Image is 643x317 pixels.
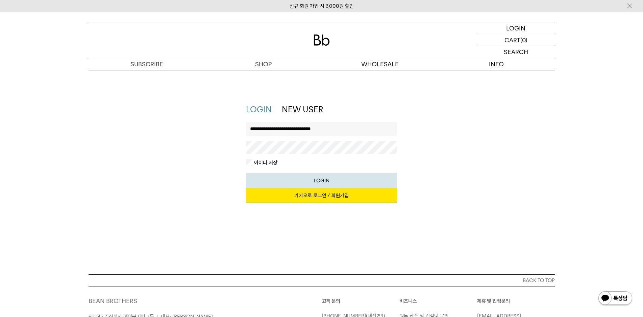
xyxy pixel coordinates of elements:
[246,105,272,114] a: LOGIN
[89,297,137,304] a: BEAN BROTHERS
[399,297,477,305] p: 비즈니스
[205,58,322,70] a: SHOP
[477,22,555,34] a: LOGIN
[504,34,520,46] p: CART
[504,46,528,58] p: SEARCH
[290,3,354,9] a: 신규 회원 가입 시 3,000원 할인
[282,105,323,114] a: NEW USER
[477,297,555,305] p: 제휴 및 입점문의
[477,34,555,46] a: CART (0)
[314,35,330,46] img: 로고
[520,34,527,46] p: (0)
[438,58,555,70] p: INFO
[598,291,633,307] img: 카카오톡 채널 1:1 채팅 버튼
[246,173,397,188] button: LOGIN
[253,159,277,166] label: 아이디 저장
[89,58,205,70] a: SUBSCRIBE
[89,274,555,287] button: BACK TO TOP
[506,22,525,34] p: LOGIN
[322,297,399,305] p: 고객 문의
[246,188,397,203] a: 카카오로 로그인 / 회원가입
[322,58,438,70] p: WHOLESALE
